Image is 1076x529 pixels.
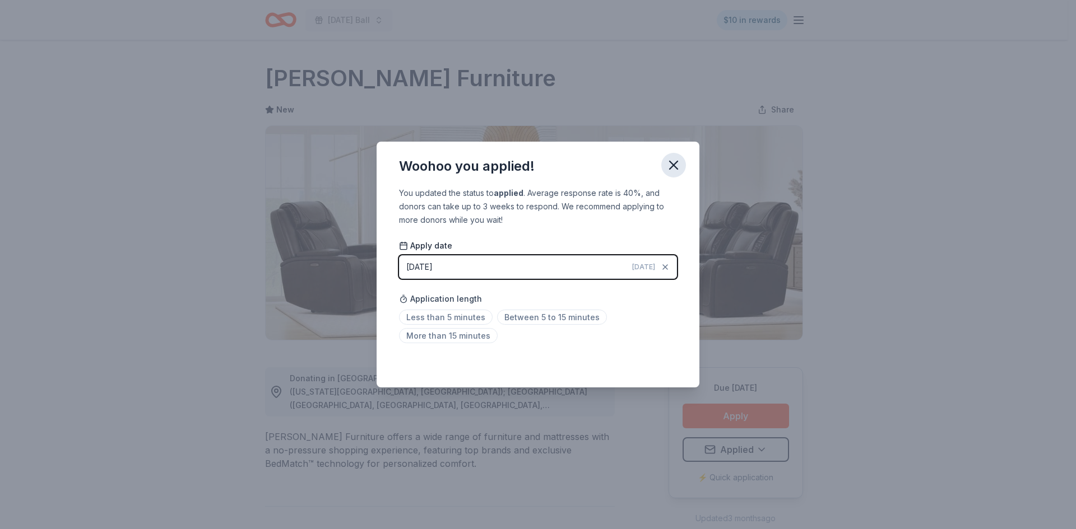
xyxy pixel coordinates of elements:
button: [DATE][DATE] [399,255,677,279]
span: Between 5 to 15 minutes [497,310,607,325]
span: More than 15 minutes [399,328,498,343]
span: Apply date [399,240,452,251]
span: Less than 5 minutes [399,310,493,325]
div: Woohoo you applied! [399,157,535,175]
div: [DATE] [406,260,433,274]
b: applied [494,188,523,198]
span: Application length [399,292,482,306]
span: [DATE] [632,263,655,271]
div: You updated the status to . Average response rate is 40%, and donors can take up to 3 weeks to re... [399,186,677,227]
